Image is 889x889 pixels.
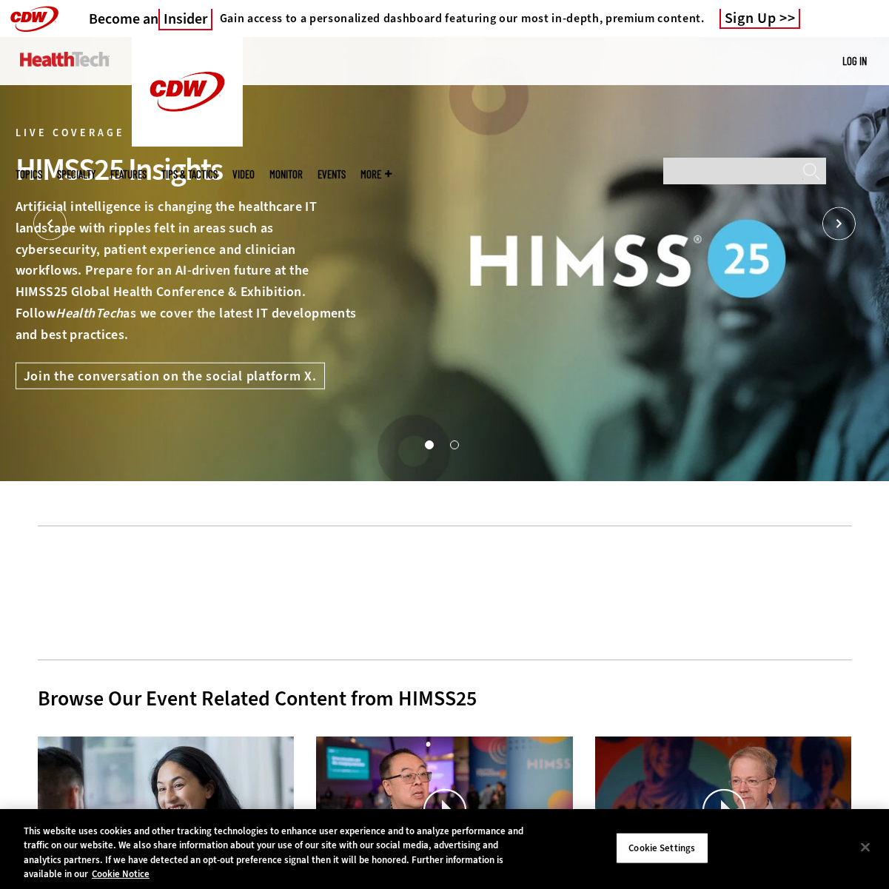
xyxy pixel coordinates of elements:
[616,833,708,864] button: Cookie Settings
[822,207,856,241] button: Next
[57,169,95,180] span: Specialty
[425,440,432,448] button: 1 of 2
[20,52,110,67] img: Home
[316,737,573,885] img: Dr. Eric Poon
[16,196,359,346] p: Artificial intelligence is changing the healthcare IT landscape with ripples felt in areas such a...
[842,53,867,69] div: User menu
[849,831,882,863] button: Close
[842,54,867,67] a: Log in
[212,11,705,26] a: Gain access to a personalized dashboard featuring our most in-depth, premium content.
[158,9,212,30] span: Insider
[132,135,243,150] a: CDW
[269,169,303,180] a: MonITor
[56,304,123,322] em: HealthTech
[318,169,346,180] a: Events
[220,11,705,26] h4: Gain access to a personalized dashboard featuring our most in-depth, premium content.
[89,10,212,28] a: Become anInsider
[16,362,325,389] a: Join the conversation on the social platform X.
[132,37,243,147] img: Home
[16,169,42,180] span: Topics
[719,9,801,29] a: Sign Up
[360,169,392,180] span: More
[38,737,295,885] img: Doctor conversing with patient
[450,440,457,448] button: 2 of 2
[89,10,212,28] h3: Become an
[595,737,852,885] img: HIMSS Thumbnail
[24,824,534,882] div: This website uses cookies and other tracking technologies to enhance user experience and to analy...
[33,207,67,241] button: Prev
[161,169,218,180] a: Tips & Tactics
[232,169,255,180] a: Video
[92,868,150,880] a: More information about your privacy
[110,169,147,180] a: Features
[175,549,714,615] iframe: advertisement
[38,682,852,716] p: Browse Our Event Related Content from HIMSS25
